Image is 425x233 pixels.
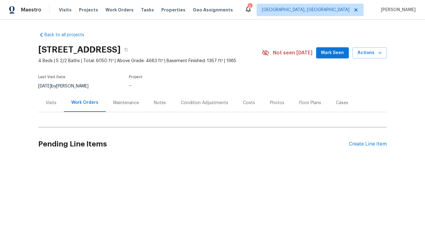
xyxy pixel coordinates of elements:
[193,7,233,13] span: Geo Assignments
[105,7,134,13] span: Work Orders
[38,130,349,159] h2: Pending Line Items
[141,8,154,12] span: Tasks
[316,47,349,59] button: Mark Seen
[38,58,262,64] span: 4 Beds | 5 2/2 Baths | Total: 6050 ft² | Above Grade: 4683 ft² | Basement Finished: 1367 ft² | 1985
[299,100,321,106] div: Floor Plans
[248,4,252,10] div: 4
[113,100,139,106] div: Maintenance
[262,7,349,13] span: [GEOGRAPHIC_DATA], [GEOGRAPHIC_DATA]
[161,7,185,13] span: Properties
[129,83,247,87] div: ...
[38,47,121,53] h2: [STREET_ADDRESS]
[181,100,228,106] div: Condition Adjustments
[378,7,416,13] span: [PERSON_NAME]
[336,100,348,106] div: Cases
[349,141,387,147] div: Create Line Item
[71,100,98,106] div: Work Orders
[46,100,56,106] div: Visits
[154,100,166,106] div: Notes
[121,44,132,55] button: Copy Address
[21,7,41,13] span: Maestro
[270,100,284,106] div: Photos
[357,49,382,57] span: Actions
[38,32,97,38] a: Back to all projects
[79,7,98,13] span: Projects
[321,49,344,57] span: Mark Seen
[353,47,387,59] button: Actions
[129,75,142,79] span: Project
[38,84,51,88] span: [DATE]
[38,75,65,79] span: Last Visit Date
[38,83,96,90] div: by [PERSON_NAME]
[273,50,312,56] span: Not seen [DATE]
[59,7,72,13] span: Visits
[243,100,255,106] div: Costs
